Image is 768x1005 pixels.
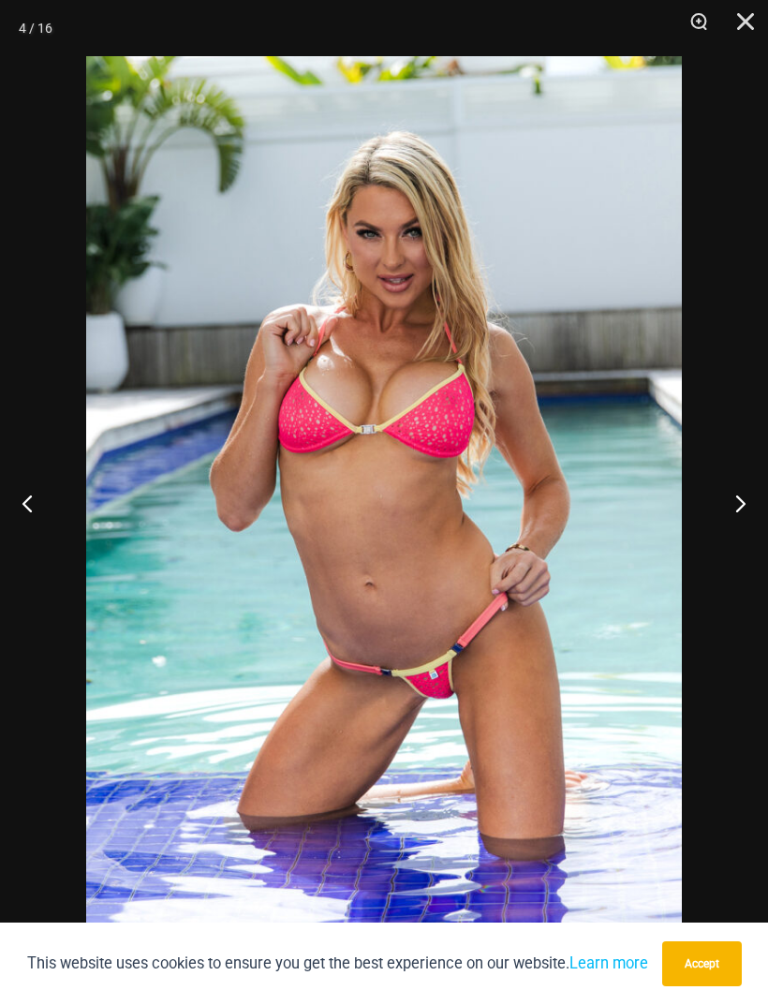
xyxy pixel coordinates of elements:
[662,941,742,986] button: Accept
[569,954,648,972] a: Learn more
[698,456,768,550] button: Next
[27,951,648,976] p: This website uses cookies to ensure you get the best experience on our website.
[19,14,52,42] div: 4 / 16
[86,56,682,949] img: Bubble Mesh Highlight Pink 323 Top 421 Micro 04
